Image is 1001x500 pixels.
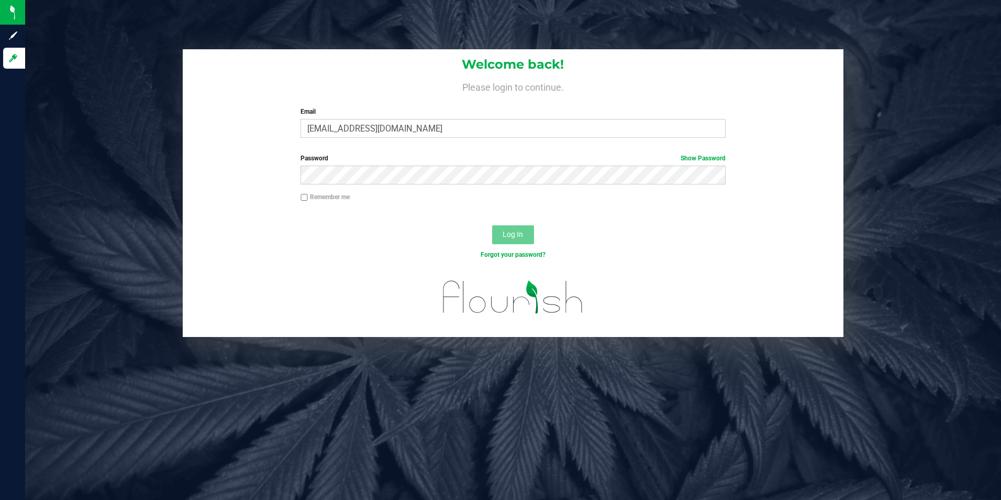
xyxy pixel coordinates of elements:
[430,270,596,324] img: flourish_logo.svg
[301,155,328,162] span: Password
[301,192,350,202] label: Remember me
[681,155,726,162] a: Show Password
[8,53,18,63] inline-svg: Log in
[301,194,308,201] input: Remember me
[183,80,844,92] h4: Please login to continue.
[481,251,546,258] a: Forgot your password?
[8,30,18,41] inline-svg: Sign up
[183,58,844,71] h1: Welcome back!
[301,107,726,116] label: Email
[503,230,523,238] span: Log In
[492,225,534,244] button: Log In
